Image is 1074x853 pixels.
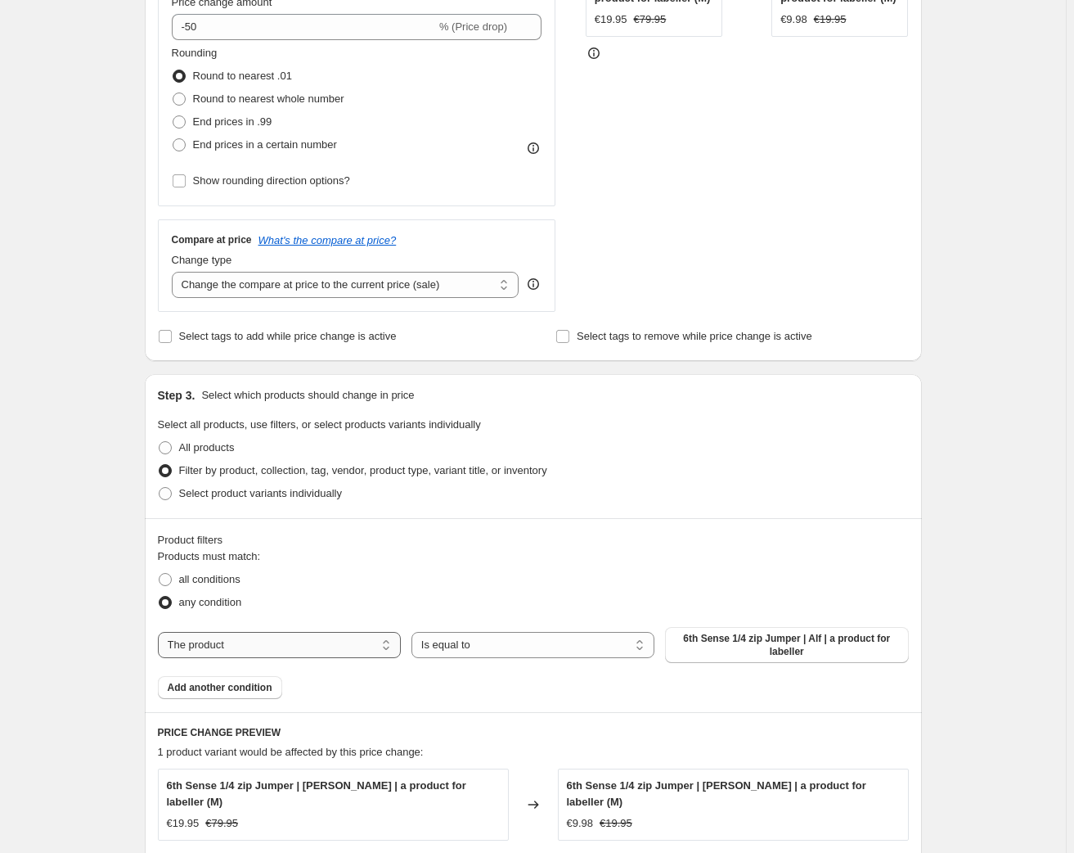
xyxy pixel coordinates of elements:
[179,573,240,585] span: all conditions
[168,681,272,694] span: Add another condition
[634,11,667,28] strike: €79.95
[595,11,627,28] div: €19.95
[167,779,466,808] span: 6th Sense 1/4 zip Jumper | [PERSON_NAME] | a product for labeller (M)
[172,254,232,266] span: Change type
[780,11,807,28] div: €9.98
[201,387,414,404] p: Select which products should change in price
[179,441,235,454] span: All products
[179,330,397,342] span: Select tags to add while price change is active
[179,596,242,608] span: any condition
[600,815,632,832] strike: €19.95
[172,14,436,40] input: -15
[567,815,594,832] div: €9.98
[193,93,344,105] span: Round to nearest whole number
[158,726,909,739] h6: PRICE CHANGE PREVIEW
[158,676,282,699] button: Add another condition
[158,387,195,404] h2: Step 3.
[158,418,481,431] span: Select all products, use filters, or select products variants individually
[567,779,866,808] span: 6th Sense 1/4 zip Jumper | [PERSON_NAME] | a product for labeller (M)
[167,815,200,832] div: €19.95
[577,330,812,342] span: Select tags to remove while price change is active
[179,487,342,499] span: Select product variants individually
[193,174,350,187] span: Show rounding direction options?
[179,464,547,476] span: Filter by product, collection, tag, vendor, product type, variant title, or inventory
[439,20,507,33] span: % (Price drop)
[258,234,397,246] button: What's the compare at price?
[205,815,238,832] strike: €79.95
[193,70,292,82] span: Round to nearest .01
[675,632,898,658] span: 6th Sense 1/4 zip Jumper | Alf | a product for labeller
[172,233,252,246] h3: Compare at price
[158,532,909,548] div: Product filters
[158,746,424,758] span: 1 product variant would be affected by this price change:
[158,550,261,562] span: Products must match:
[525,276,541,292] div: help
[814,11,847,28] strike: €19.95
[193,138,337,151] span: End prices in a certain number
[193,115,272,128] span: End prices in .99
[665,627,908,663] button: 6th Sense 1/4 zip Jumper | Alf | a product for labeller
[172,47,218,59] span: Rounding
